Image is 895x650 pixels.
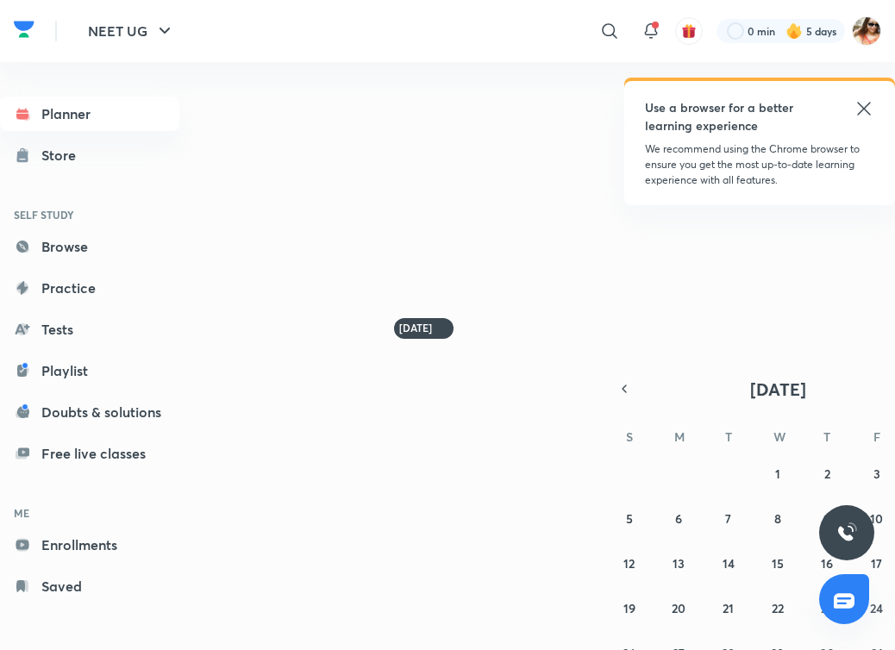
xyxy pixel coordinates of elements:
abbr: Monday [674,428,685,445]
img: streak [785,22,803,40]
abbr: October 2, 2025 [824,466,830,482]
abbr: October 22, 2025 [772,600,784,616]
abbr: October 21, 2025 [723,600,734,616]
button: October 8, 2025 [764,504,792,532]
button: October 3, 2025 [863,459,891,487]
abbr: Tuesday [725,428,732,445]
abbr: October 19, 2025 [623,600,635,616]
abbr: Sunday [626,428,633,445]
abbr: October 16, 2025 [821,555,833,572]
abbr: October 17, 2025 [871,555,882,572]
abbr: Wednesday [773,428,785,445]
img: avatar [681,23,697,39]
abbr: October 23, 2025 [821,600,834,616]
button: October 7, 2025 [715,504,742,532]
abbr: October 15, 2025 [772,555,784,572]
a: Company Logo [14,16,34,47]
button: October 12, 2025 [616,549,643,577]
abbr: October 6, 2025 [675,510,682,527]
p: We recommend using the Chrome browser to ensure you get the most up-to-date learning experience w... [645,141,874,188]
button: October 15, 2025 [764,549,792,577]
button: October 21, 2025 [715,594,742,622]
button: October 16, 2025 [813,549,841,577]
abbr: October 10, 2025 [870,510,883,527]
button: October 17, 2025 [863,549,891,577]
abbr: October 13, 2025 [673,555,685,572]
button: October 23, 2025 [813,594,841,622]
abbr: October 1, 2025 [775,466,780,482]
abbr: October 7, 2025 [725,510,731,527]
button: October 20, 2025 [665,594,692,622]
abbr: October 20, 2025 [672,600,685,616]
button: October 5, 2025 [616,504,643,532]
abbr: Thursday [823,428,830,445]
abbr: Friday [873,428,880,445]
img: Company Logo [14,16,34,42]
button: October 2, 2025 [813,459,841,487]
abbr: October 24, 2025 [870,600,883,616]
button: October 1, 2025 [764,459,792,487]
button: October 24, 2025 [863,594,891,622]
button: October 6, 2025 [665,504,692,532]
h6: [DATE] [399,322,432,335]
span: [DATE] [750,378,806,401]
button: avatar [675,17,703,45]
button: October 22, 2025 [764,594,792,622]
h5: Use a browser for a better learning experience [645,98,817,134]
button: October 14, 2025 [715,549,742,577]
img: Kashish thapa [852,16,881,46]
abbr: October 5, 2025 [626,510,633,527]
div: Store [41,145,86,166]
button: October 19, 2025 [616,594,643,622]
abbr: October 9, 2025 [823,510,830,527]
abbr: October 8, 2025 [774,510,781,527]
abbr: October 12, 2025 [623,555,635,572]
button: October 9, 2025 [813,504,841,532]
button: NEET UG [78,14,185,48]
button: October 10, 2025 [863,504,891,532]
button: October 13, 2025 [665,549,692,577]
abbr: October 3, 2025 [873,466,880,482]
img: ttu [836,522,857,543]
abbr: October 14, 2025 [723,555,735,572]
